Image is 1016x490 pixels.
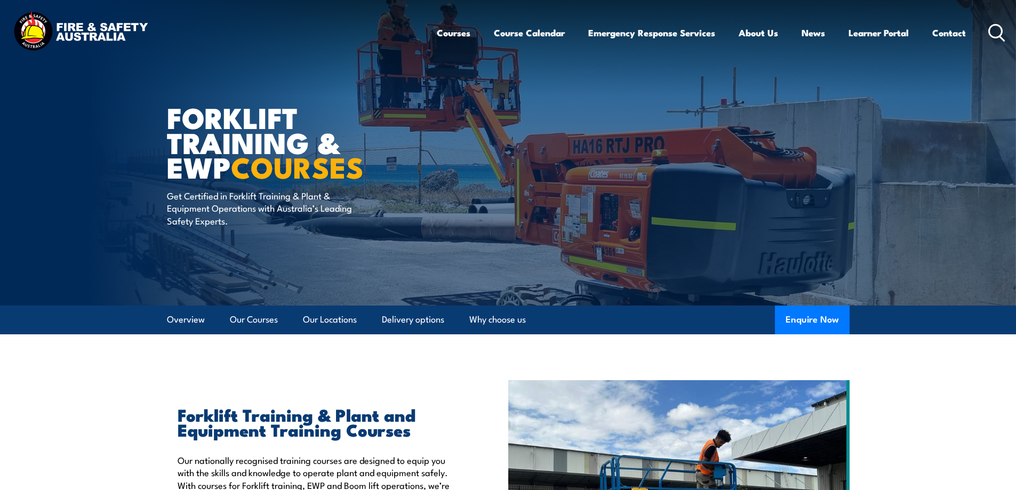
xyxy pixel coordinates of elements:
a: Emergency Response Services [588,19,715,47]
a: Why choose us [469,306,526,334]
a: Our Locations [303,306,357,334]
button: Enquire Now [775,306,850,334]
p: Get Certified in Forklift Training & Plant & Equipment Operations with Australia’s Leading Safety... [167,189,362,227]
a: Overview [167,306,205,334]
h2: Forklift Training & Plant and Equipment Training Courses [178,407,459,437]
strong: COURSES [231,144,364,188]
a: Contact [932,19,966,47]
a: Course Calendar [494,19,565,47]
a: Our Courses [230,306,278,334]
a: About Us [739,19,778,47]
a: News [802,19,825,47]
a: Courses [437,19,470,47]
a: Learner Portal [849,19,909,47]
h1: Forklift Training & EWP [167,105,430,179]
a: Delivery options [382,306,444,334]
